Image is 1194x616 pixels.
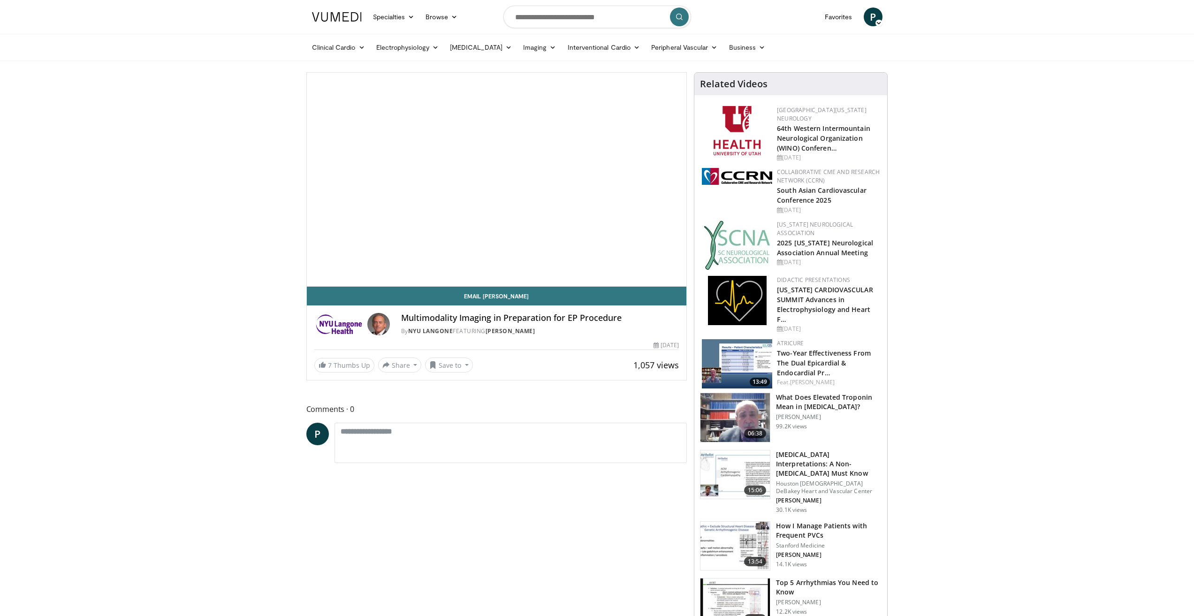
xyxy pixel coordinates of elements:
[777,124,870,152] a: 64th Western Intermountain Neurological Organization (WINO) Conferen…
[750,378,770,386] span: 13:49
[307,73,687,287] video-js: Video Player
[776,506,807,514] p: 30.1K views
[700,522,770,570] img: eb6d139b-1fa2-419e-a171-13e36c281eca.150x105_q85_crop-smart_upscale.jpg
[633,359,679,371] span: 1,057 views
[776,480,882,495] p: Houston [DEMOGRAPHIC_DATA] DeBakey Heart and Vascular Center
[312,12,362,22] img: VuMedi Logo
[777,349,871,377] a: Two-Year Effectiveness From The Dual Epicardial & Endocardial Pr…
[371,38,444,57] a: Electrophysiology
[776,497,882,504] p: [PERSON_NAME]
[420,8,463,26] a: Browse
[777,221,853,237] a: [US_STATE] Neurological Association
[777,186,867,205] a: South Asian Cardiovascular Conference 2025
[776,450,882,478] h3: [MEDICAL_DATA] Interpretations: A Non-[MEDICAL_DATA] Must Know
[723,38,771,57] a: Business
[378,357,422,373] button: Share
[425,357,473,373] button: Save to
[562,38,646,57] a: Interventional Cardio
[367,8,420,26] a: Specialties
[702,339,772,388] a: 13:49
[306,403,687,415] span: Comments 0
[777,339,804,347] a: AtriCure
[700,393,882,442] a: 06:38 What Does Elevated Troponin Mean in [MEDICAL_DATA]? [PERSON_NAME] 99.2K views
[864,8,882,26] a: P
[777,276,880,284] div: Didactic Presentations
[328,361,332,370] span: 7
[700,78,768,90] h4: Related Videos
[819,8,858,26] a: Favorites
[776,542,882,549] p: Stanford Medicine
[744,486,767,495] span: 15:06
[704,221,770,270] img: b123db18-9392-45ae-ad1d-42c3758a27aa.jpg.150x105_q85_autocrop_double_scale_upscale_version-0.2.jpg
[306,38,371,57] a: Clinical Cardio
[776,578,882,597] h3: Top 5 Arrhythmias You Need to Know
[744,429,767,438] span: 06:38
[777,378,880,387] div: Feat.
[702,168,772,185] img: a04ee3ba-8487-4636-b0fb-5e8d268f3737.png.150x105_q85_autocrop_double_scale_upscale_version-0.2.png
[401,327,679,335] div: By FEATURING
[714,106,761,155] img: f6362829-b0a3-407d-a044-59546adfd345.png.150x105_q85_autocrop_double_scale_upscale_version-0.2.png
[517,38,562,57] a: Imaging
[654,341,679,350] div: [DATE]
[777,206,880,214] div: [DATE]
[702,339,772,388] img: d49d62a5-512d-4aac-be3a-4c75b2704bf2.150x105_q85_crop-smart_upscale.jpg
[777,168,880,184] a: Collaborative CME and Research Network (CCRN)
[776,551,882,559] p: [PERSON_NAME]
[777,238,873,257] a: 2025 [US_STATE] Neurological Association Annual Meeting
[444,38,517,57] a: [MEDICAL_DATA]
[314,358,374,373] a: 7 Thumbs Up
[776,413,882,421] p: [PERSON_NAME]
[408,327,453,335] a: NYU Langone
[700,450,882,514] a: 15:06 [MEDICAL_DATA] Interpretations: A Non-[MEDICAL_DATA] Must Know Houston [DEMOGRAPHIC_DATA] D...
[486,327,535,335] a: [PERSON_NAME]
[776,521,882,540] h3: How I Manage Patients with Frequent PVCs
[777,325,880,333] div: [DATE]
[646,38,723,57] a: Peripheral Vascular
[700,450,770,499] img: 59f69555-d13b-4130-aa79-5b0c1d5eebbb.150x105_q85_crop-smart_upscale.jpg
[367,313,390,335] img: Avatar
[744,557,767,566] span: 13:54
[776,599,882,606] p: [PERSON_NAME]
[777,285,873,324] a: [US_STATE] CARDIOVASCULAR SUMMIT Advances in Electrophysiology and Heart F…
[306,423,329,445] a: P
[307,287,687,305] a: Email [PERSON_NAME]
[776,393,882,411] h3: What Does Elevated Troponin Mean in [MEDICAL_DATA]?
[700,521,882,571] a: 13:54 How I Manage Patients with Frequent PVCs Stanford Medicine [PERSON_NAME] 14.1K views
[503,6,691,28] input: Search topics, interventions
[776,423,807,430] p: 99.2K views
[776,608,807,616] p: 12.2K views
[401,313,679,323] h4: Multimodality Imaging in Preparation for EP Procedure
[777,258,880,266] div: [DATE]
[777,153,880,162] div: [DATE]
[777,106,867,122] a: [GEOGRAPHIC_DATA][US_STATE] Neurology
[700,393,770,442] img: 98daf78a-1d22-4ebe-927e-10afe95ffd94.150x105_q85_crop-smart_upscale.jpg
[776,561,807,568] p: 14.1K views
[708,276,767,325] img: 1860aa7a-ba06-47e3-81a4-3dc728c2b4cf.png.150x105_q85_autocrop_double_scale_upscale_version-0.2.png
[314,313,364,335] img: NYU Langone
[790,378,835,386] a: [PERSON_NAME]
